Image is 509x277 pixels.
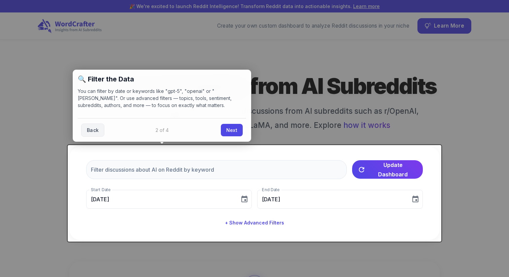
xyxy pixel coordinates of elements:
[86,190,235,209] input: MM/DD/YYYY
[257,190,406,209] input: MM/DD/YYYY
[352,160,423,179] button: Update Dashboard
[238,193,251,206] button: Choose date, selected date is Aug 3, 2025
[409,193,422,206] button: Choose date, selected date is Aug 22, 2025
[262,187,279,193] label: End Date
[86,160,347,179] input: Filter discussions about AI on Reddit by keyword
[91,187,110,193] label: Start Date
[368,160,417,179] span: Update Dashboard
[78,75,246,83] h2: 🔍 Filter the Data
[221,124,243,136] a: Next
[78,88,246,109] p: You can filter by date or keywords like "gpt-5", "openai" or "[PERSON_NAME]". Or use advanced fil...
[222,217,287,229] button: + Show Advanced Filters
[81,124,104,137] a: Back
